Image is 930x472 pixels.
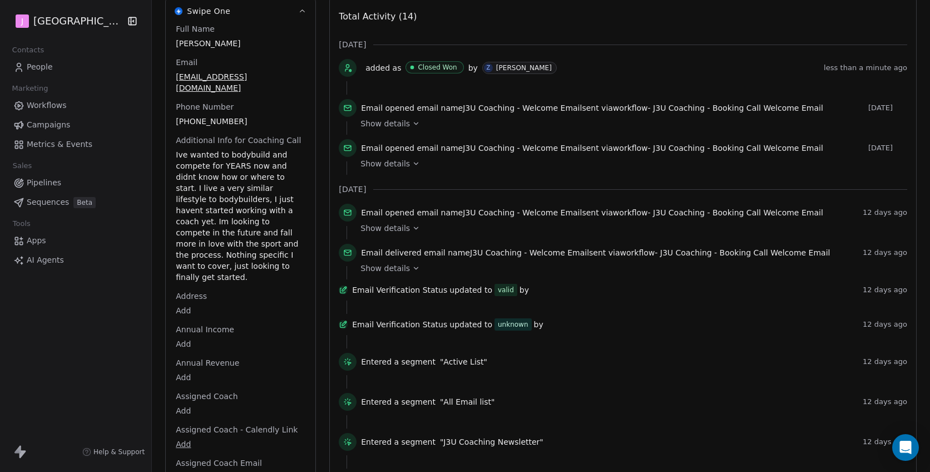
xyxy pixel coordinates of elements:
a: SequencesBeta [9,193,142,212]
span: Entered a segment [361,396,436,407]
span: Add [176,439,305,450]
span: Additional Info for Coaching Call [174,135,303,146]
span: updated to [449,319,492,330]
span: Marketing [7,80,53,97]
span: 12 days ago [863,248,907,257]
span: Email [174,57,200,68]
a: Pipelines [9,174,142,192]
span: Phone Number [174,101,236,112]
span: Entered a segment [361,356,436,367]
div: valid [498,284,514,296]
span: Ive wanted to bodybuild and compete for YEARS now and didnt know how or where to start. I live a ... [176,149,305,283]
span: [DATE] [868,144,907,153]
span: Entered a segment [361,436,436,448]
span: [EMAIL_ADDRESS][DOMAIN_NAME] [176,71,305,94]
span: "All Email list" [440,396,495,407]
span: Annual Income [174,324,236,335]
span: Annual Revenue [174,357,241,368]
span: J3U Coaching - Welcome Email [470,248,589,257]
span: Beta [73,197,96,208]
span: updated to [449,284,492,296]
div: Z [486,63,490,72]
span: Email opened [361,104,414,112]
span: by [520,284,529,296]
div: [PERSON_NAME] [496,64,552,72]
span: [DATE] [339,39,366,50]
span: Apps [27,235,46,247]
span: "J3U Coaching Newsletter" [440,436,543,448]
span: Email opened [361,208,414,217]
span: by [468,62,478,73]
span: email name sent via workflow - [361,142,823,154]
div: unknown [498,319,528,330]
a: Campaigns [9,116,142,134]
img: Swipe One [175,7,182,15]
span: Tools [8,215,35,232]
span: 12 days ago [863,437,907,446]
span: J3U Coaching - Booking Call Welcome Email [653,104,823,112]
span: [GEOGRAPHIC_DATA] [33,14,125,28]
a: Workflows [9,96,142,115]
span: Show details [360,158,410,169]
span: Email opened [361,144,414,153]
span: email name sent via workflow - [361,247,830,258]
span: 12 days ago [863,286,907,294]
span: [PERSON_NAME] [176,38,305,49]
span: Add [176,405,305,416]
span: [DATE] [868,104,907,112]
span: J3U Coaching - Welcome Email [463,104,582,112]
span: Show details [360,263,410,274]
a: Show details [360,263,899,274]
span: Add [176,372,305,383]
span: J3U Coaching - Booking Call Welcome Email [653,208,823,217]
span: 12 days ago [863,397,907,406]
span: Assigned Coach Email [174,458,264,469]
span: email name sent via workflow - [361,102,823,114]
span: Campaigns [27,119,70,131]
a: People [9,58,142,76]
span: J3U Coaching - Booking Call Welcome Email [653,144,823,153]
span: Swipe One [187,6,230,17]
span: Workflows [27,100,67,111]
span: added as [365,62,401,73]
div: Open Intercom Messenger [892,434,919,461]
span: Show details [360,223,410,234]
a: Apps [9,232,142,250]
span: 12 days ago [863,357,907,366]
span: 12 days ago [863,208,907,217]
span: email name sent via workflow - [361,207,823,218]
a: AI Agents [9,251,142,269]
span: Metrics & Events [27,139,92,150]
span: Pipelines [27,177,61,189]
button: J[GEOGRAPHIC_DATA] [13,12,120,31]
span: J3U Coaching - Welcome Email [463,144,582,153]
span: Help & Support [93,448,145,456]
a: Show details [360,158,899,169]
span: Full Name [174,23,217,35]
span: Email Verification Status [352,284,447,296]
span: Add [176,338,305,350]
span: [PHONE_NUMBER] [176,116,305,127]
a: Metrics & Events [9,135,142,154]
span: "Active List" [440,356,487,367]
div: Closed Won [418,63,457,71]
span: J3U Coaching - Booking Call Welcome Email [660,248,830,257]
span: 12 days ago [863,320,907,329]
span: [DATE] [339,184,366,195]
span: Contacts [7,42,49,58]
a: Help & Support [82,448,145,456]
span: Address [174,291,209,302]
span: J [21,16,23,27]
span: J3U Coaching - Welcome Email [463,208,582,217]
span: Assigned Coach [174,391,240,402]
span: Add [176,305,305,316]
span: Assigned Coach - Calendly Link [174,424,300,435]
span: Show details [360,118,410,129]
span: Total Activity (14) [339,11,417,22]
span: People [27,61,53,73]
span: Sequences [27,196,69,208]
span: Sales [8,158,37,174]
span: Email Verification Status [352,319,447,330]
a: Show details [360,118,899,129]
span: Email delivered [361,248,421,257]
